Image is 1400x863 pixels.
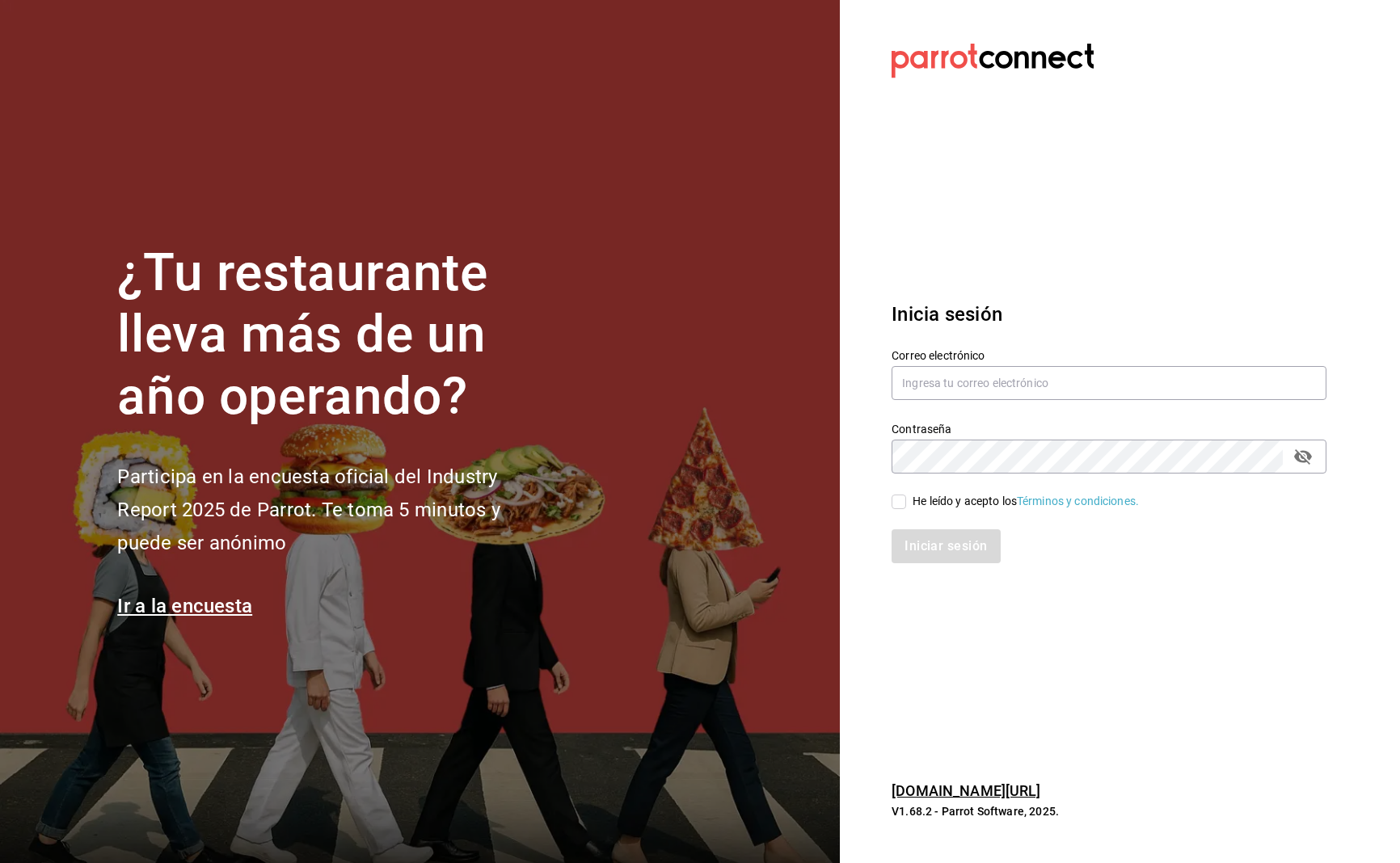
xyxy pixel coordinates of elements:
[1017,495,1139,507] a: Términos y condiciones.
[892,423,1326,434] label: Contraseña
[117,461,554,559] h2: Participa en la encuesta oficial del Industry Report 2025 de Parrot. Te toma 5 minutos y puede se...
[913,493,1139,510] div: He leído y acepto los
[892,366,1326,400] input: Ingresa tu correo electrónico
[892,300,1326,329] h3: Inicia sesión
[892,782,1040,799] a: [DOMAIN_NAME][URL]
[892,803,1326,819] p: V1.68.2 - Parrot Software, 2025.
[117,242,554,428] h1: ¿Tu restaurante lleva más de un año operando?
[117,595,252,617] a: Ir a la encuesta
[1289,443,1317,470] button: passwordField
[892,349,1326,360] label: Correo electrónico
